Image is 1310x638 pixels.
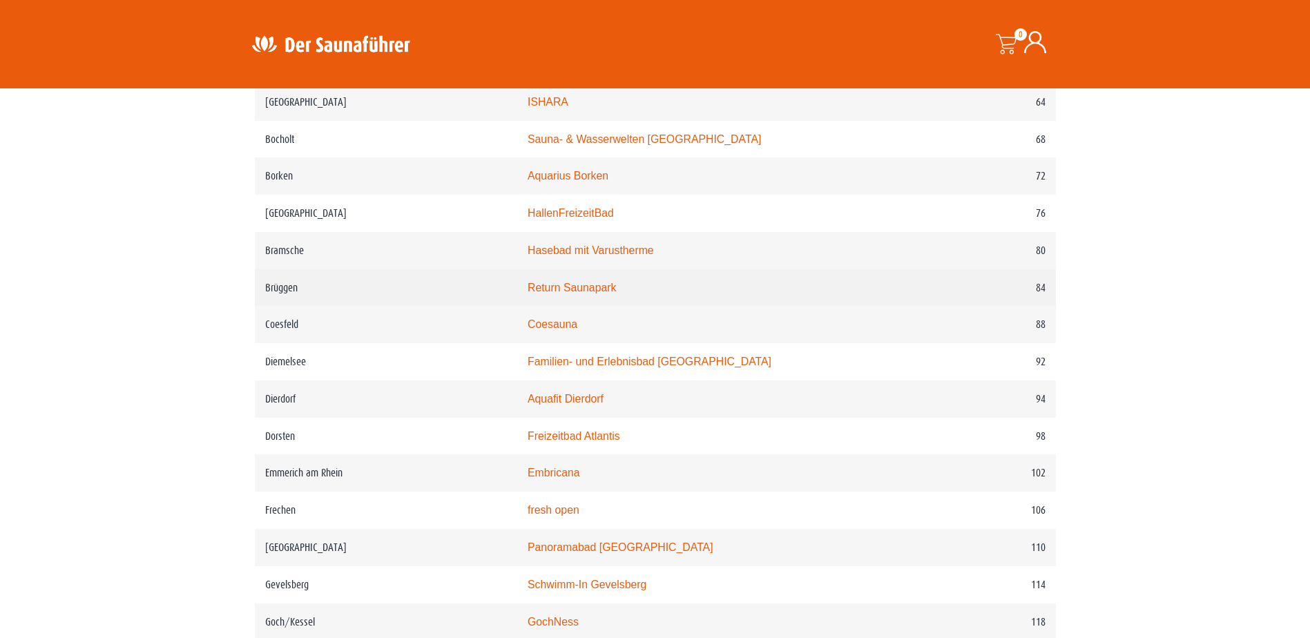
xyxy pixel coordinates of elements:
[912,529,1055,566] td: 110
[528,244,654,256] a: Hasebad mit Varustherme
[528,356,771,367] a: Familien- und Erlebnisbad [GEOGRAPHIC_DATA]
[255,84,517,121] td: [GEOGRAPHIC_DATA]
[255,566,517,603] td: Gevelsberg
[528,616,579,628] a: GochNess
[255,232,517,269] td: Bramsche
[255,529,517,566] td: [GEOGRAPHIC_DATA]
[255,306,517,343] td: Coesfeld
[912,306,1055,343] td: 88
[528,318,577,330] a: Coesauna
[528,207,614,219] a: HallenFreizeitBad
[912,492,1055,529] td: 106
[528,430,620,442] a: Freizeitbad Atlantis
[528,96,568,108] a: ISHARA
[255,454,517,492] td: Emmerich am Rhein
[912,232,1055,269] td: 80
[912,343,1055,380] td: 92
[528,579,646,590] a: Schwimm-In Gevelsberg
[912,157,1055,195] td: 72
[528,467,580,478] a: Embricana
[912,269,1055,307] td: 84
[912,84,1055,121] td: 64
[528,393,604,405] a: Aquafit Dierdorf
[255,121,517,158] td: Bocholt
[255,157,517,195] td: Borken
[912,380,1055,418] td: 94
[912,418,1055,455] td: 98
[528,504,579,516] a: fresh open
[528,541,713,553] a: Panoramabad [GEOGRAPHIC_DATA]
[255,269,517,307] td: Brüggen
[912,566,1055,603] td: 114
[255,418,517,455] td: Dorsten
[912,454,1055,492] td: 102
[528,133,761,145] a: Sauna- & Wasserwelten [GEOGRAPHIC_DATA]
[255,492,517,529] td: Frechen
[528,170,608,182] a: Aquarius Borken
[255,195,517,232] td: [GEOGRAPHIC_DATA]
[1014,28,1027,41] span: 0
[912,121,1055,158] td: 68
[255,343,517,380] td: Diemelsee
[528,282,616,293] a: Return Saunapark
[255,380,517,418] td: Dierdorf
[912,195,1055,232] td: 76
